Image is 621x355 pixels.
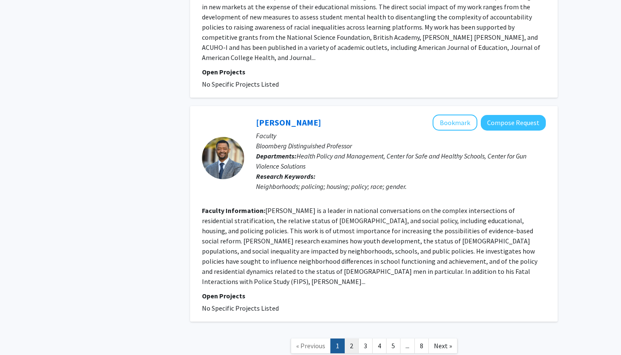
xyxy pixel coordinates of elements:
[434,341,452,350] span: Next »
[256,131,546,141] p: Faculty
[330,339,345,353] a: 1
[256,181,546,191] div: Neighborhoods; policing; housing; policy; race; gender.
[256,152,526,170] span: Health Policy and Management, Center for Safe and Healthy Schools, Center for Gun Violence Solutions
[202,206,537,286] fg-read-more: [PERSON_NAME] is a leader in national conversations on the complex intersections of residential s...
[256,141,546,151] p: Bloomberg Distinguished Professor
[202,291,546,301] p: Open Projects
[296,341,325,350] span: « Previous
[433,115,477,131] button: Add Odis Johnson to Bookmarks
[428,339,458,353] a: Next
[202,206,265,215] b: Faculty Information:
[291,339,331,353] a: Previous Page
[202,304,279,312] span: No Specific Projects Listed
[256,117,321,128] a: [PERSON_NAME]
[256,152,297,160] b: Departments:
[344,339,359,353] a: 2
[386,339,400,353] a: 5
[481,115,546,131] button: Compose Request to Odis Johnson
[406,341,409,350] span: ...
[414,339,429,353] a: 8
[372,339,387,353] a: 4
[202,67,546,77] p: Open Projects
[256,172,316,180] b: Research Keywords:
[6,317,36,349] iframe: Chat
[202,80,279,88] span: No Specific Projects Listed
[358,339,373,353] a: 3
